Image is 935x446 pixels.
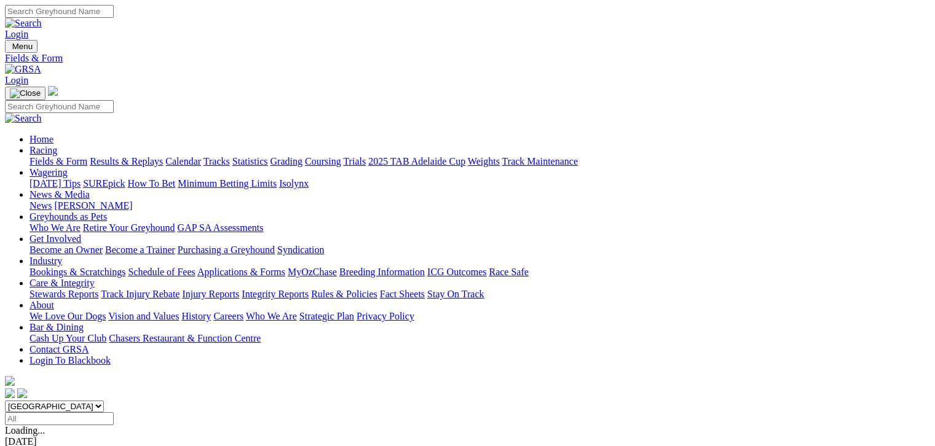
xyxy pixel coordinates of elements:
a: [DATE] Tips [30,178,81,189]
img: GRSA [5,64,41,75]
a: ICG Outcomes [427,267,486,277]
a: Industry [30,256,62,266]
img: Close [10,88,41,98]
a: Login [5,75,28,85]
a: MyOzChase [288,267,337,277]
div: Care & Integrity [30,289,930,300]
div: News & Media [30,200,930,211]
a: Wagering [30,167,68,178]
a: Login [5,29,28,39]
a: Fact Sheets [380,289,425,299]
div: Racing [30,156,930,167]
a: News & Media [30,189,90,200]
div: Industry [30,267,930,278]
a: Login To Blackbook [30,355,111,366]
a: Fields & Form [30,156,87,166]
a: Purchasing a Greyhound [178,245,275,255]
a: News [30,200,52,211]
a: Become an Owner [30,245,103,255]
img: twitter.svg [17,388,27,398]
a: Rules & Policies [311,289,377,299]
a: GAP SA Assessments [178,222,264,233]
a: Home [30,134,53,144]
a: 2025 TAB Adelaide Cup [368,156,465,166]
a: Fields & Form [5,53,930,64]
img: logo-grsa-white.png [48,86,58,96]
img: logo-grsa-white.png [5,376,15,386]
a: Cash Up Your Club [30,333,106,343]
a: About [30,300,54,310]
a: Get Involved [30,233,81,244]
a: How To Bet [128,178,176,189]
a: Chasers Restaurant & Function Centre [109,333,261,343]
a: Grading [270,156,302,166]
button: Toggle navigation [5,40,37,53]
a: Integrity Reports [242,289,309,299]
span: Menu [12,42,33,51]
a: Strategic Plan [299,311,354,321]
a: Applications & Forms [197,267,285,277]
a: Careers [213,311,243,321]
div: Get Involved [30,245,930,256]
a: Coursing [305,156,341,166]
a: Track Maintenance [502,156,578,166]
input: Search [5,5,114,18]
div: Greyhounds as Pets [30,222,930,233]
a: Racing [30,145,57,155]
a: Weights [468,156,500,166]
a: Care & Integrity [30,278,95,288]
a: Stewards Reports [30,289,98,299]
a: We Love Our Dogs [30,311,106,321]
a: Isolynx [279,178,309,189]
a: Privacy Policy [357,311,414,321]
a: [PERSON_NAME] [54,200,132,211]
input: Search [5,100,114,113]
a: Injury Reports [182,289,239,299]
img: facebook.svg [5,388,15,398]
div: About [30,311,930,322]
a: Stay On Track [427,289,484,299]
a: Who We Are [30,222,81,233]
a: Bookings & Scratchings [30,267,125,277]
div: Wagering [30,178,930,189]
a: History [181,311,211,321]
button: Toggle navigation [5,87,45,100]
a: Results & Replays [90,156,163,166]
a: SUREpick [83,178,125,189]
a: Greyhounds as Pets [30,211,107,222]
img: Search [5,18,42,29]
a: Syndication [277,245,324,255]
a: Contact GRSA [30,344,89,354]
a: Bar & Dining [30,322,84,332]
a: Breeding Information [339,267,425,277]
a: Vision and Values [108,311,179,321]
span: Loading... [5,425,45,436]
a: Become a Trainer [105,245,175,255]
a: Calendar [165,156,201,166]
a: Track Injury Rebate [101,289,180,299]
a: Minimum Betting Limits [178,178,277,189]
input: Select date [5,412,114,425]
a: Tracks [203,156,230,166]
a: Who We Are [246,311,297,321]
a: Schedule of Fees [128,267,195,277]
a: Retire Your Greyhound [83,222,175,233]
div: Bar & Dining [30,333,930,344]
a: Trials [343,156,366,166]
img: Search [5,113,42,124]
a: Statistics [232,156,268,166]
a: Race Safe [489,267,528,277]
